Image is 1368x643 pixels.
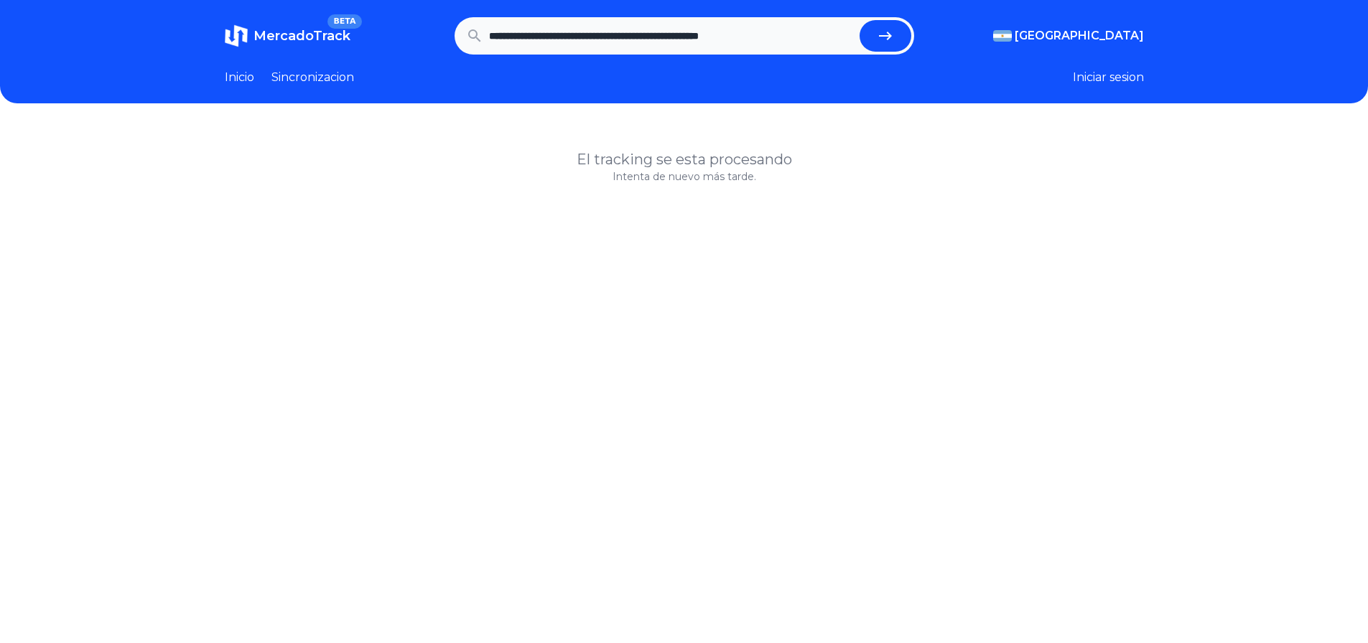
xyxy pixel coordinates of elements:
[327,14,361,29] span: BETA
[993,30,1012,42] img: Argentina
[225,169,1144,184] p: Intenta de nuevo más tarde.
[1015,27,1144,44] span: [GEOGRAPHIC_DATA]
[225,69,254,86] a: Inicio
[253,28,350,44] span: MercadoTrack
[225,149,1144,169] h1: El tracking se esta procesando
[225,24,248,47] img: MercadoTrack
[271,69,354,86] a: Sincronizacion
[993,27,1144,44] button: [GEOGRAPHIC_DATA]
[1073,69,1144,86] button: Iniciar sesion
[225,24,350,47] a: MercadoTrackBETA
